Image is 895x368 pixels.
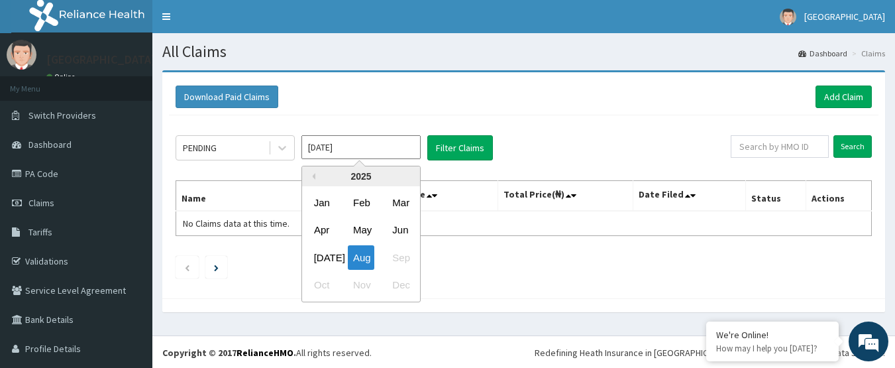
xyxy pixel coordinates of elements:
[162,347,296,359] strong: Copyright © 2017 .
[28,139,72,151] span: Dashboard
[348,190,374,215] div: Choose February 2025
[184,261,190,273] a: Previous page
[176,86,278,108] button: Download Paid Claims
[427,135,493,160] button: Filter Claims
[183,141,217,154] div: PENDING
[77,103,183,237] span: We're online!
[745,181,806,212] th: Status
[7,235,252,282] textarea: Type your message and hit 'Enter'
[535,346,885,359] div: Redefining Heath Insurance in [GEOGRAPHIC_DATA] using Telemedicine and Data Science!
[217,7,249,38] div: Minimize live chat window
[28,109,96,121] span: Switch Providers
[69,74,223,92] div: Chat with us now
[302,189,420,299] div: month 2025-08
[798,48,847,59] a: Dashboard
[176,181,352,212] th: Name
[301,135,421,159] input: Select Month and Year
[716,343,829,354] p: How may I help you today?
[833,135,872,158] input: Search
[387,190,413,215] div: Choose March 2025
[46,72,78,82] a: Online
[7,40,36,70] img: User Image
[806,181,872,212] th: Actions
[302,166,420,186] div: 2025
[387,218,413,243] div: Choose June 2025
[46,54,156,66] p: [GEOGRAPHIC_DATA]
[162,43,885,60] h1: All Claims
[633,181,745,212] th: Date Filed
[816,86,872,108] a: Add Claim
[309,190,335,215] div: Choose January 2025
[849,48,885,59] li: Claims
[237,347,293,359] a: RelianceHMO
[309,245,335,270] div: Choose July 2025
[348,218,374,243] div: Choose May 2025
[731,135,829,158] input: Search by HMO ID
[183,217,290,229] span: No Claims data at this time.
[309,218,335,243] div: Choose April 2025
[348,245,374,270] div: Choose August 2025
[309,173,315,180] button: Previous Year
[28,226,52,238] span: Tariffs
[214,261,219,273] a: Next page
[780,9,796,25] img: User Image
[716,329,829,341] div: We're Online!
[28,197,54,209] span: Claims
[804,11,885,23] span: [GEOGRAPHIC_DATA]
[25,66,54,99] img: d_794563401_company_1708531726252_794563401
[498,181,633,212] th: Total Price(₦)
